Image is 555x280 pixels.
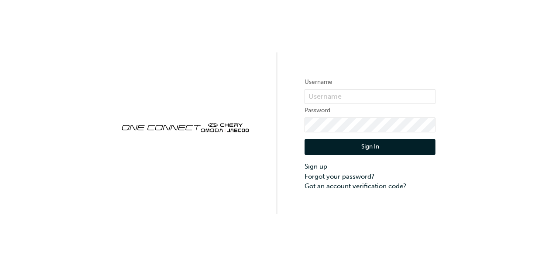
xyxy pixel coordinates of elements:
a: Got an account verification code? [305,181,435,191]
button: Sign In [305,139,435,156]
a: Forgot your password? [305,172,435,182]
input: Username [305,89,435,104]
img: oneconnect [120,115,250,138]
label: Password [305,105,435,116]
a: Sign up [305,162,435,172]
label: Username [305,77,435,87]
